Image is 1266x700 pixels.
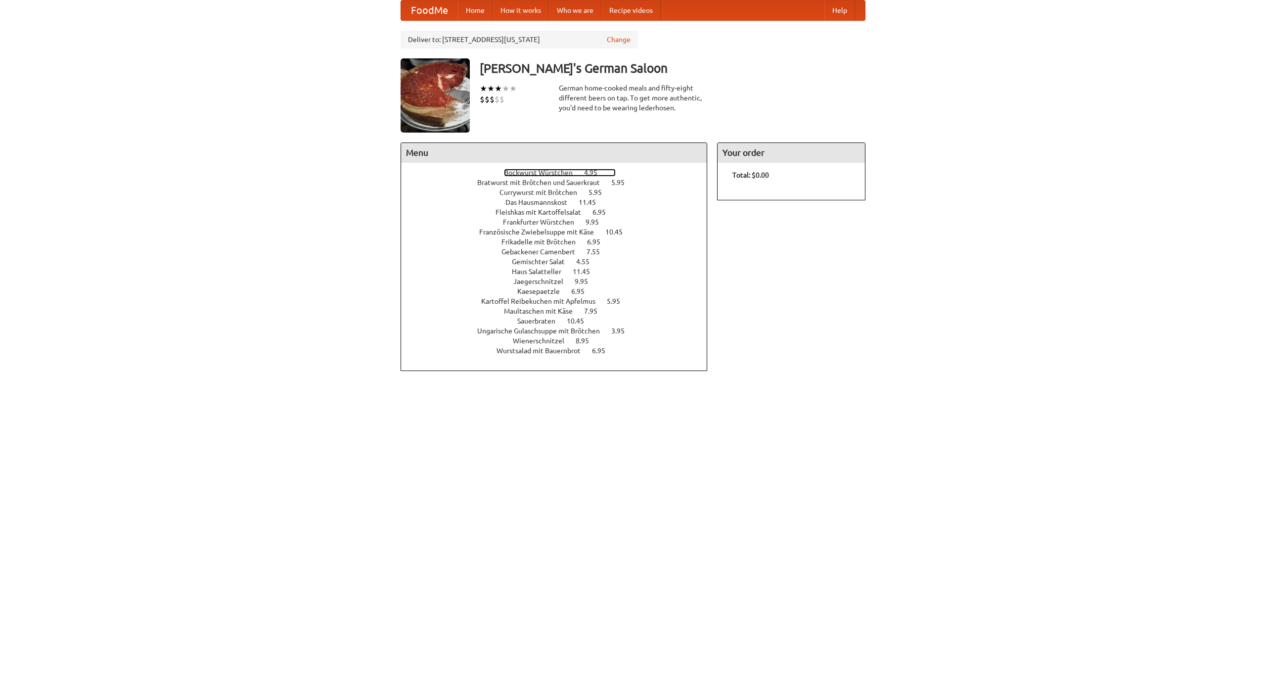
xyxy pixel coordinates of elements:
[549,0,601,20] a: Who we are
[576,258,599,266] span: 4.55
[504,307,616,315] a: Maultaschen mit Käse 7.95
[579,198,606,206] span: 11.45
[513,337,607,345] a: Wienerschnitzel 8.95
[497,347,590,355] span: Wurstsalad mit Bauernbrot
[575,278,598,285] span: 9.95
[493,0,549,20] a: How it works
[485,94,490,105] li: $
[501,238,586,246] span: Frikadelle mit Brötchen
[501,238,619,246] a: Frikadelle mit Brötchen 6.95
[571,287,594,295] span: 6.95
[512,258,608,266] a: Gemischter Salat 4.55
[480,58,865,78] h3: [PERSON_NAME]'s German Saloon
[587,238,610,246] span: 6.95
[479,228,604,236] span: Französische Zwiebelsuppe mit Käse
[584,307,607,315] span: 7.95
[504,169,616,177] a: Bockwurst Würstchen 4.95
[499,188,587,196] span: Currywurst mit Brötchen
[487,83,495,94] li: ★
[496,208,624,216] a: Fleishkas mit Kartoffelsalat 6.95
[517,287,570,295] span: Kaesepaetzle
[586,218,609,226] span: 9.95
[592,347,615,355] span: 6.95
[480,94,485,105] li: $
[490,94,495,105] li: $
[495,83,502,94] li: ★
[481,297,638,305] a: Kartoffel Reibekuchen mit Apfelmus 5.95
[401,143,707,163] h4: Menu
[573,268,600,276] span: 11.45
[584,169,607,177] span: 4.95
[477,327,643,335] a: Ungarische Gulaschsuppe mit Brötchen 3.95
[401,31,638,48] div: Deliver to: [STREET_ADDRESS][US_STATE]
[502,83,509,94] li: ★
[503,218,584,226] span: Frankfurter Würstchen
[477,179,610,187] span: Bratwurst mit Brötchen und Sauerkraut
[495,94,499,105] li: $
[504,169,583,177] span: Bockwurst Würstchen
[559,83,707,113] div: German home-cooked meals and fifty-eight different beers on tap. To get more authentic, you'd nee...
[503,218,617,226] a: Frankfurter Würstchen 9.95
[501,248,585,256] span: Gebackener Camenbert
[607,297,630,305] span: 5.95
[477,179,643,187] a: Bratwurst mit Brötchen und Sauerkraut 5.95
[512,268,608,276] a: Haus Salatteller 11.45
[401,0,458,20] a: FoodMe
[504,307,583,315] span: Maultaschen mit Käse
[601,0,661,20] a: Recipe videos
[481,297,605,305] span: Kartoffel Reibekuchen mit Apfelmus
[517,317,602,325] a: Sauerbraten 10.45
[567,317,594,325] span: 10.45
[501,248,618,256] a: Gebackener Camenbert 7.55
[513,337,574,345] span: Wienerschnitzel
[512,268,571,276] span: Haus Salatteller
[576,337,599,345] span: 8.95
[718,143,865,163] h4: Your order
[732,171,769,179] b: Total: $0.00
[587,248,610,256] span: 7.55
[517,317,565,325] span: Sauerbraten
[605,228,633,236] span: 10.45
[588,188,612,196] span: 5.95
[480,83,487,94] li: ★
[509,83,517,94] li: ★
[517,287,603,295] a: Kaesepaetzle 6.95
[499,188,620,196] a: Currywurst mit Brötchen 5.95
[607,35,631,45] a: Change
[512,258,575,266] span: Gemischter Salat
[611,327,634,335] span: 3.95
[505,198,577,206] span: Das Hausmannskost
[513,278,573,285] span: Jaegerschnitzel
[611,179,634,187] span: 5.95
[496,208,591,216] span: Fleishkas mit Kartoffelsalat
[458,0,493,20] a: Home
[401,58,470,133] img: angular.jpg
[513,278,606,285] a: Jaegerschnitzel 9.95
[499,94,504,105] li: $
[824,0,855,20] a: Help
[477,327,610,335] span: Ungarische Gulaschsuppe mit Brötchen
[505,198,614,206] a: Das Hausmannskost 11.45
[479,228,641,236] a: Französische Zwiebelsuppe mit Käse 10.45
[592,208,616,216] span: 6.95
[497,347,624,355] a: Wurstsalad mit Bauernbrot 6.95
